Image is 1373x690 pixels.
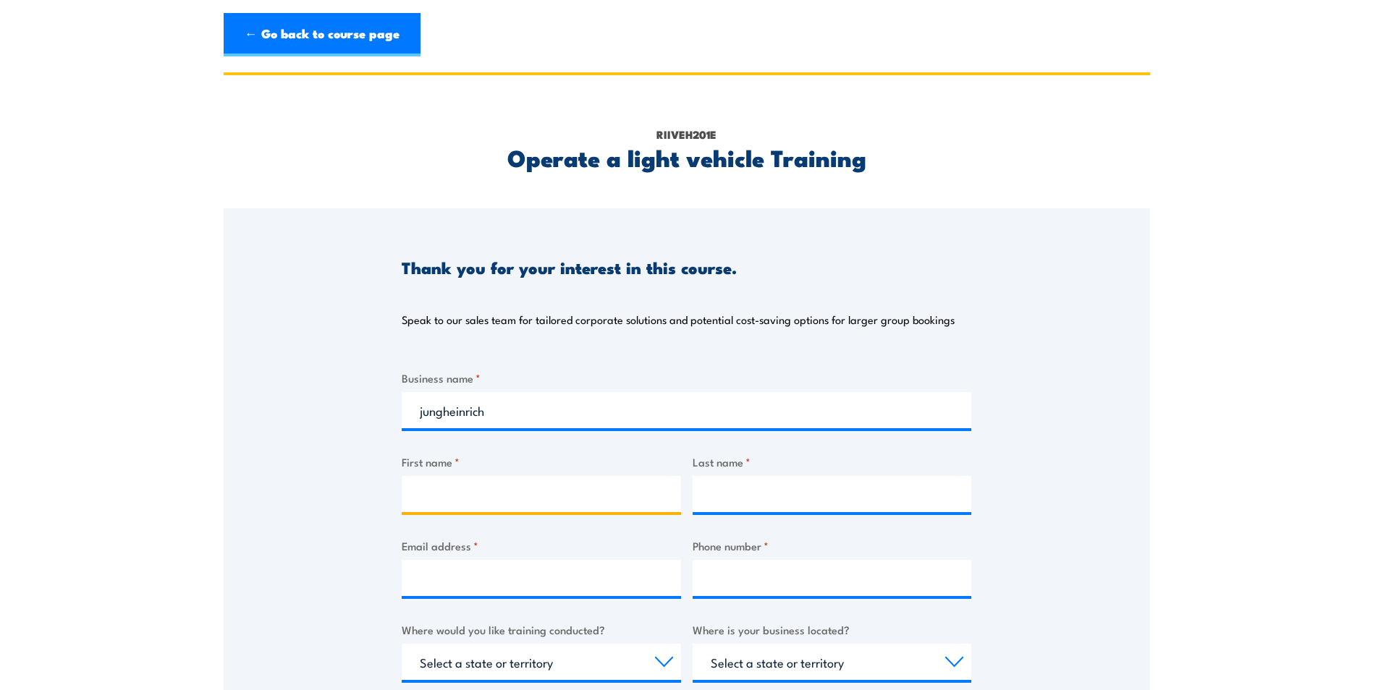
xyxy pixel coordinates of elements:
label: Last name [693,453,972,470]
label: Phone number [693,537,972,554]
h3: Thank you for your interest in this course. [402,259,737,276]
label: Where would you like training conducted? [402,621,681,638]
h2: Operate a light vehicle Training [402,147,971,167]
label: First name [402,453,681,470]
p: RIIVEH201E [402,127,971,142]
label: Email address [402,537,681,554]
p: Speak to our sales team for tailored corporate solutions and potential cost-saving options for la... [402,312,955,327]
label: Where is your business located? [693,621,972,638]
a: ← Go back to course page [224,13,421,56]
label: Business name [402,370,971,386]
